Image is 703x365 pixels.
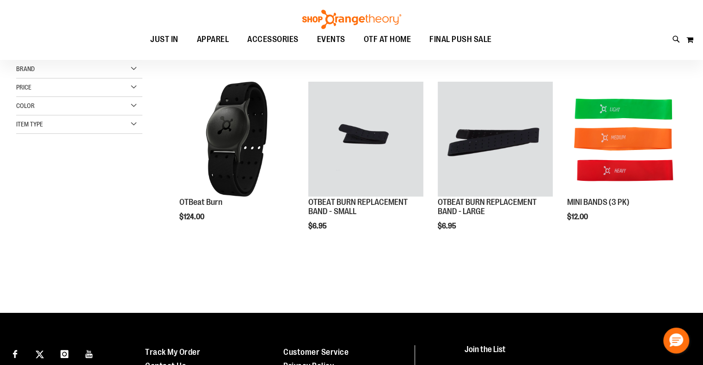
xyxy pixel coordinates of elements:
a: Visit our X page [32,345,48,361]
span: FINAL PUSH SALE [429,29,492,50]
a: OTBEAT BURN REPLACEMENT BAND - SMALL [308,197,407,216]
span: ACCESSORIES [247,29,299,50]
img: Shop Orangetheory [301,10,403,29]
span: Brand [16,65,35,72]
a: Visit our Instagram page [56,345,73,361]
span: Price [16,84,31,91]
a: EVENTS [308,29,355,50]
a: MINI BANDS (3 PK) [567,197,630,207]
span: $6.95 [438,222,458,230]
img: Twitter [36,350,44,359]
span: EVENTS [317,29,345,50]
span: $12.00 [567,213,589,221]
a: OTBEAT BURN REPLACEMENT BAND - LARGE [438,197,537,216]
a: MINI BANDS (3 PK) [567,82,682,198]
a: Visit our Facebook page [7,345,23,361]
span: APPAREL [197,29,229,50]
img: OTBEAT BURN REPLACEMENT BAND - LARGE [438,82,553,197]
img: MINI BANDS (3 PK) [567,82,682,197]
a: OTBEAT BURN REPLACEMENT BAND - SMALL [308,82,423,198]
a: JUST IN [141,29,188,50]
div: product [562,77,687,245]
div: product [175,77,299,245]
span: OTF AT HOME [364,29,411,50]
div: product [304,77,428,253]
a: OTF AT HOME [355,29,421,50]
a: OTBEAT BURN REPLACEMENT BAND - LARGE [438,82,553,198]
span: JUST IN [150,29,178,50]
span: Item Type [16,120,43,128]
span: $6.95 [308,222,328,230]
a: Track My Order [145,347,200,357]
button: Hello, have a question? Let’s chat. [663,328,689,353]
a: Customer Service [283,347,348,357]
a: Main view of OTBeat Burn 6.0-C [179,82,294,198]
span: $124.00 [179,213,206,221]
div: product [433,77,557,253]
h4: Join the List [465,345,685,362]
a: Visit our Youtube page [81,345,98,361]
a: OTBeat Burn [179,197,222,207]
img: Main view of OTBeat Burn 6.0-C [179,82,294,197]
img: OTBEAT BURN REPLACEMENT BAND - SMALL [308,82,423,197]
a: APPAREL [188,29,238,50]
a: ACCESSORIES [238,29,308,50]
a: FINAL PUSH SALE [420,29,501,50]
span: Color [16,102,35,109]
